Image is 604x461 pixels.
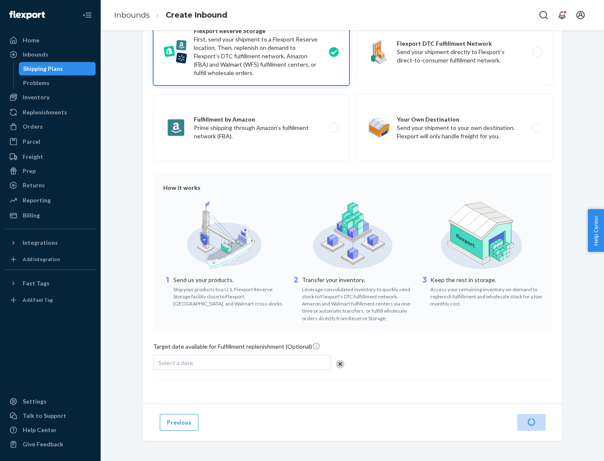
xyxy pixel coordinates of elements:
[159,359,193,366] span: Select a date
[23,426,57,434] div: Help Center
[5,293,96,307] a: Add Fast Tag
[23,397,47,406] div: Settings
[5,164,96,178] a: Prep
[163,184,542,192] div: How it works
[79,7,96,23] button: Close Navigation
[572,7,589,23] button: Open account menu
[114,10,150,20] a: Inbounds
[5,194,96,207] a: Reporting
[23,93,49,101] div: Inventory
[23,256,60,263] div: Add Integration
[5,409,96,422] a: Talk to Support
[430,284,542,307] div: Access your remaining inventory on-demand to replenish fulfillment and wholesale stock for a low ...
[23,279,49,287] div: Fast Tags
[153,342,320,354] span: Target date available for Fulfillment replenishment (Optional)
[23,440,63,448] div: Give Feedback
[5,395,96,408] a: Settings
[23,211,40,220] div: Billing
[173,284,285,307] div: Ship your products to a U.S. Flexport Reserve Storage facility close to Flexport, [GEOGRAPHIC_DAT...
[5,277,96,290] button: Fast Tags
[5,106,96,119] a: Replenishments
[5,179,96,192] a: Returns
[163,275,172,307] div: 1
[9,11,45,19] img: Flexport logo
[166,10,227,20] a: Create Inbound
[5,423,96,437] a: Help Center
[23,50,48,59] div: Inbounds
[554,7,570,23] button: Open notifications
[430,276,542,284] p: Keep the rest in storage.
[302,276,414,284] p: Transfer your inventory.
[23,79,49,87] div: Problems
[5,438,96,451] button: Give Feedback
[5,150,96,163] a: Freight
[160,414,198,431] button: Previous
[23,153,43,161] div: Freight
[23,122,43,131] div: Orders
[107,3,234,28] ol: breadcrumbs
[5,253,96,266] a: Add Integration
[23,412,66,420] div: Talk to Support
[23,65,63,73] div: Shipping Plans
[5,91,96,104] a: Inventory
[19,76,96,90] a: Problems
[5,34,96,47] a: Home
[535,7,552,23] button: Open Search Box
[23,137,40,146] div: Parcel
[19,62,96,75] a: Shipping Plans
[23,36,39,44] div: Home
[23,196,51,205] div: Reporting
[5,135,96,148] a: Parcel
[23,238,58,247] div: Integrations
[517,414,546,431] button: Next
[23,181,45,189] div: Returns
[588,209,604,252] button: Help Center
[5,120,96,133] a: Orders
[173,276,285,284] p: Send us your products.
[23,167,36,175] div: Prep
[23,296,53,303] div: Add Fast Tag
[292,275,300,322] div: 2
[420,275,429,307] div: 3
[5,48,96,61] a: Inbounds
[5,209,96,222] a: Billing
[23,108,67,117] div: Replenishments
[302,284,414,322] div: Leverage consolidated inventory to quickly send stock to Flexport's DTC fulfillment network, Amaz...
[5,236,96,249] button: Integrations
